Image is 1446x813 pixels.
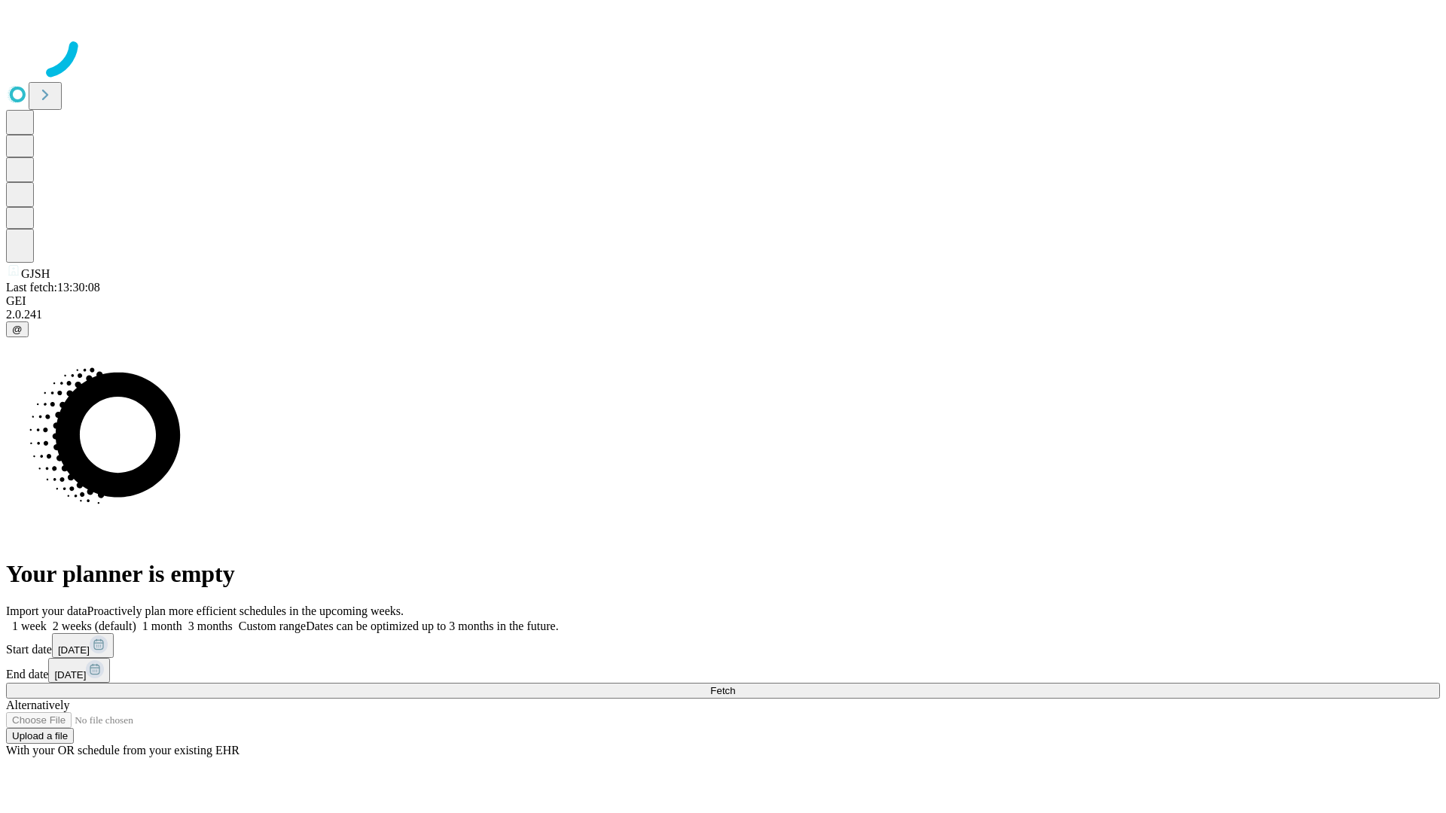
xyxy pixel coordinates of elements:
[6,633,1440,658] div: Start date
[6,744,239,757] span: With your OR schedule from your existing EHR
[6,683,1440,699] button: Fetch
[87,604,404,617] span: Proactively plan more efficient schedules in the upcoming weeks.
[52,633,114,658] button: [DATE]
[6,699,69,711] span: Alternatively
[58,644,90,656] span: [DATE]
[12,620,47,632] span: 1 week
[6,281,100,294] span: Last fetch: 13:30:08
[6,658,1440,683] div: End date
[710,685,735,696] span: Fetch
[6,604,87,617] span: Import your data
[6,560,1440,588] h1: Your planner is empty
[142,620,182,632] span: 1 month
[6,321,29,337] button: @
[6,728,74,744] button: Upload a file
[239,620,306,632] span: Custom range
[12,324,23,335] span: @
[188,620,233,632] span: 3 months
[48,658,110,683] button: [DATE]
[54,669,86,681] span: [DATE]
[306,620,558,632] span: Dates can be optimized up to 3 months in the future.
[6,308,1440,321] div: 2.0.241
[53,620,136,632] span: 2 weeks (default)
[21,267,50,280] span: GJSH
[6,294,1440,308] div: GEI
